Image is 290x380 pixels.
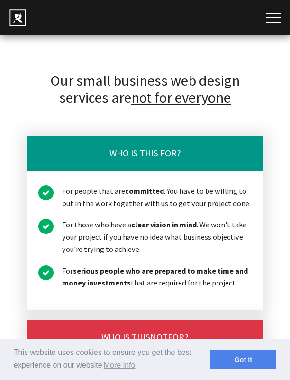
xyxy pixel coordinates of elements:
[27,72,263,107] h2: Our small business web design services are
[131,88,231,106] u: not for everyone
[38,219,252,255] li: For those who have a . We won't take your project if you have no idea what business objective you...
[38,265,252,290] li: For that are required for the project.
[38,185,252,210] li: For people that are . You have to be willing to put in the work together with us to get your proj...
[102,358,137,372] a: learn more about cookies
[38,332,252,343] h4: WHO IS THIS FOR?
[131,220,197,229] strong: clear vision in mind
[210,350,276,369] a: dismiss cookie message
[125,186,164,196] strong: committed
[38,148,252,159] h4: WHO IS THIS FOR?
[62,266,248,288] strong: serious people who are prepared to make time and money investments
[9,9,26,26] img: PROGMATIQ - web design and web development company
[150,331,168,343] u: NOT
[14,347,210,372] span: This website uses cookies to ensure you get the best experience on our website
